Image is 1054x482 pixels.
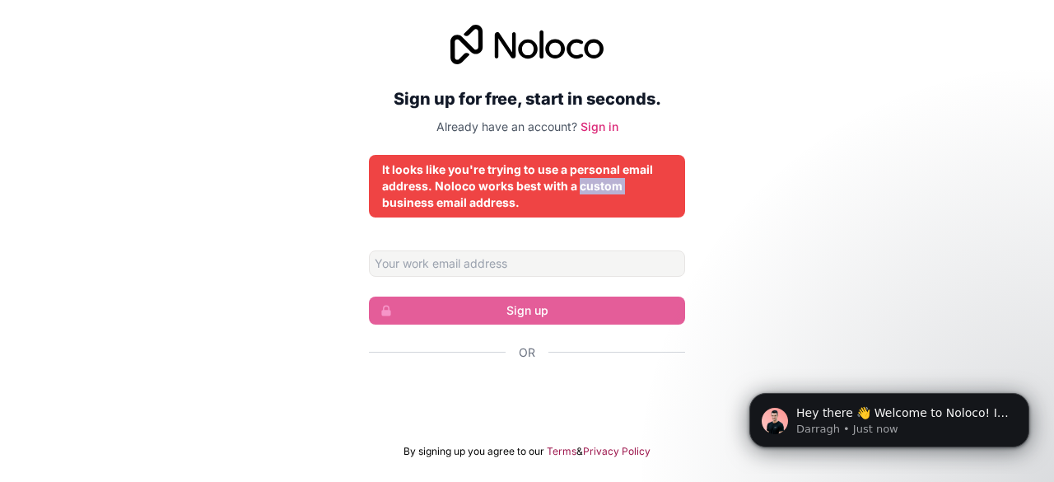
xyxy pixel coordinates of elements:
a: Privacy Policy [583,445,651,458]
span: By signing up you agree to our [403,445,544,458]
iframe: Intercom notifications message [725,358,1054,474]
input: Email address [369,250,685,277]
div: It looks like you're trying to use a personal email address. Noloco works best with a custom busi... [382,161,672,211]
a: Sign in [581,119,618,133]
button: Sign up [369,297,685,325]
span: Already have an account? [436,119,577,133]
span: Or [519,344,535,361]
iframe: Sign in with Google Button [361,379,693,415]
span: & [576,445,583,458]
a: Terms [547,445,576,458]
h2: Sign up for free, start in seconds. [369,84,685,114]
